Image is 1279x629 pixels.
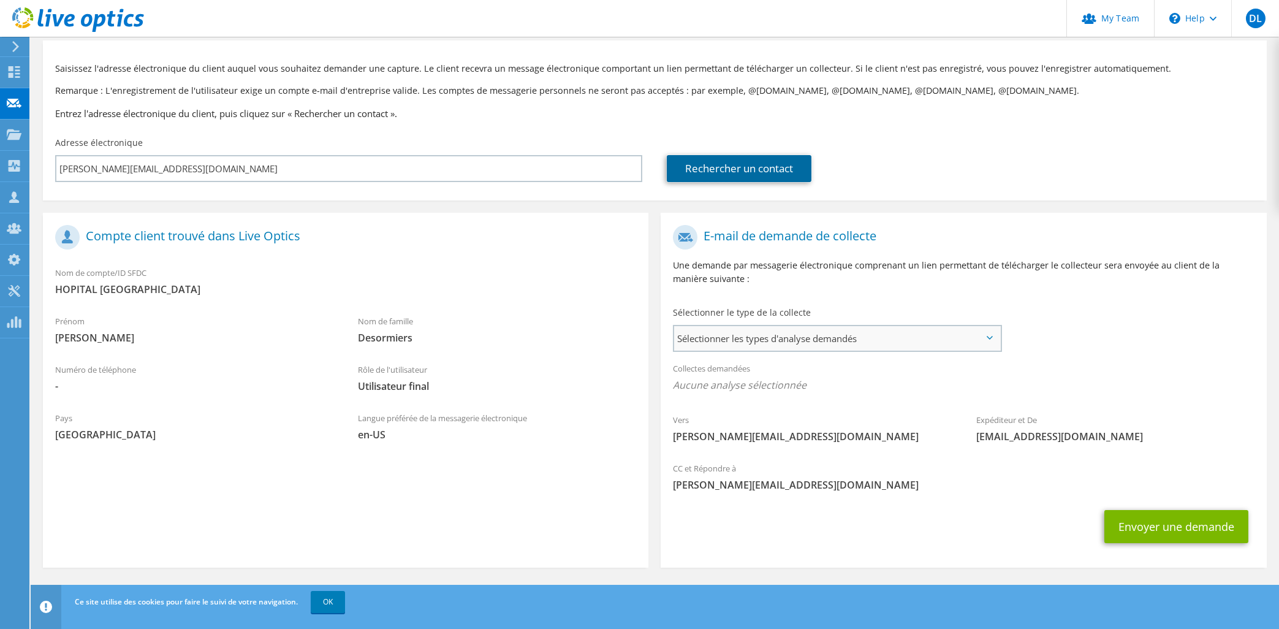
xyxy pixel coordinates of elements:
[1169,13,1180,24] svg: \n
[976,430,1254,443] span: [EMAIL_ADDRESS][DOMAIN_NAME]
[346,357,648,399] div: Rôle de l'utilisateur
[55,379,333,393] span: -
[55,428,333,441] span: [GEOGRAPHIC_DATA]
[673,378,1254,392] span: Aucune analyse sélectionnée
[674,326,1000,351] span: Sélectionner les types d'analyse demandés
[661,456,1266,498] div: CC et Répondre à
[43,260,648,302] div: Nom de compte/ID SFDC
[55,107,1254,120] h3: Entrez l'adresse électronique du client, puis cliquez sur « Rechercher un contact ».
[673,225,1248,250] h1: E-mail de demande de collecte
[964,407,1267,449] div: Expéditeur et De
[673,478,1254,492] span: [PERSON_NAME][EMAIL_ADDRESS][DOMAIN_NAME]
[55,283,636,296] span: HOPITAL [GEOGRAPHIC_DATA]
[358,331,636,345] span: Desormiers
[346,308,648,351] div: Nom de famille
[75,597,298,607] span: Ce site utilise des cookies pour faire le suivi de votre navigation.
[673,430,951,443] span: [PERSON_NAME][EMAIL_ADDRESS][DOMAIN_NAME]
[1246,9,1266,28] span: DL
[661,356,1266,401] div: Collectes demandées
[55,225,630,250] h1: Compte client trouvé dans Live Optics
[43,308,346,351] div: Prénom
[55,331,333,345] span: [PERSON_NAME]
[55,84,1254,97] p: Remarque : L'enregistrement de l'utilisateur exige un compte e-mail d'entreprise valide. Les comp...
[358,379,636,393] span: Utilisateur final
[1104,510,1248,543] button: Envoyer une demande
[673,307,811,319] label: Sélectionner le type de la collecte
[667,155,811,182] a: Rechercher un contact
[346,405,648,448] div: Langue préférée de la messagerie électronique
[55,62,1254,75] p: Saisissez l'adresse électronique du client auquel vous souhaitez demander une capture. Le client ...
[358,428,636,441] span: en-US
[661,407,963,449] div: Vers
[43,405,346,448] div: Pays
[43,357,346,399] div: Numéro de téléphone
[55,137,143,149] label: Adresse électronique
[311,591,345,613] a: OK
[673,259,1254,286] p: Une demande par messagerie électronique comprenant un lien permettant de télécharger le collecteu...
